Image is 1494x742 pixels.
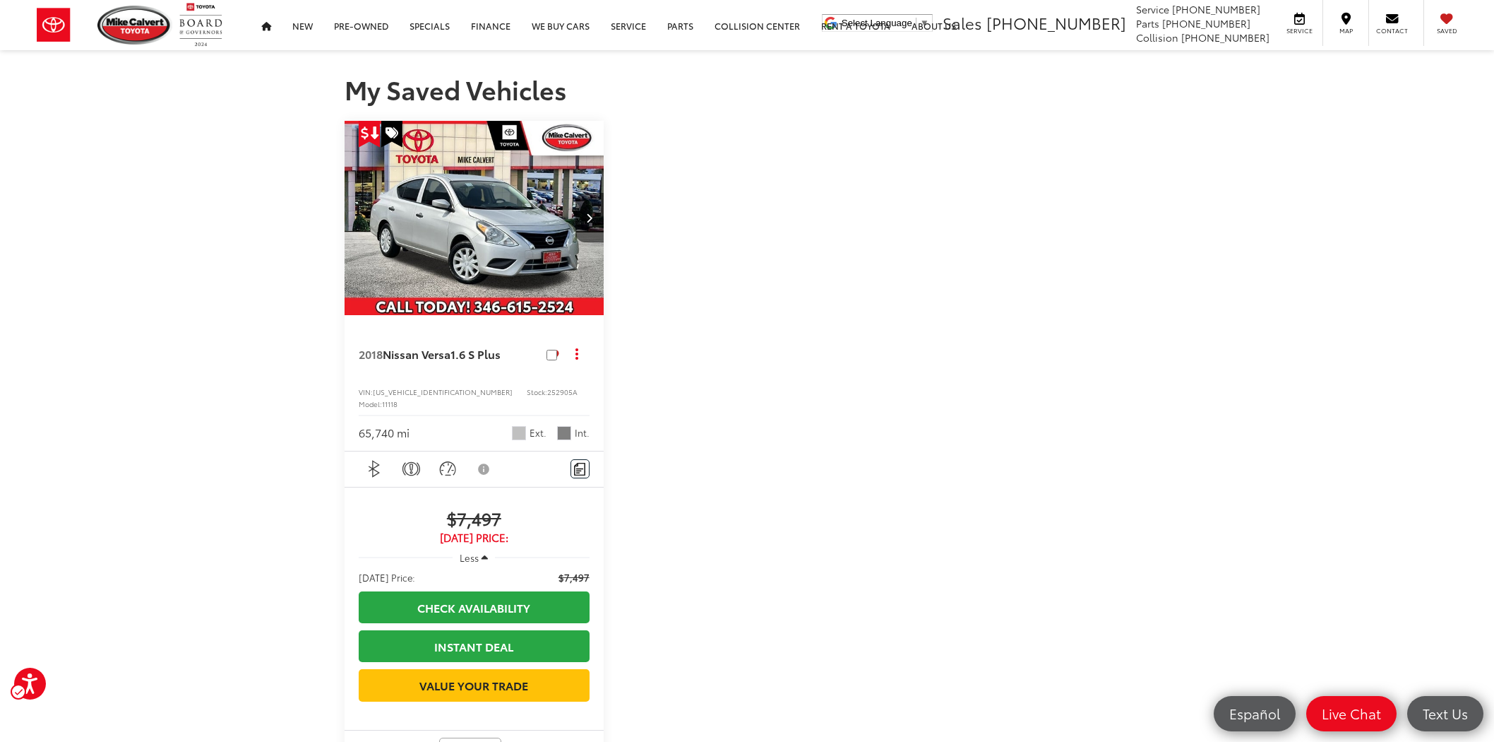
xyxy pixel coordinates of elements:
[381,121,402,148] span: Special
[460,551,479,564] span: Less
[1330,26,1361,35] span: Map
[575,426,590,440] span: Int.
[359,630,590,662] a: Instant Deal
[1136,16,1159,30] span: Parts
[359,591,590,623] a: Check Availability
[546,350,557,360] input: Save this vehicle
[359,570,415,584] span: [DATE] Price:
[557,426,571,440] span: Charcoal
[382,399,398,409] span: 11118
[1315,705,1388,722] span: Live Chat
[574,463,585,475] img: Comments
[986,11,1126,34] span: [PHONE_NUMBER]
[1407,696,1483,731] a: Text Us
[344,121,605,317] img: 2018 Nissan Versa 1.6 S Plus
[1416,705,1475,722] span: Text Us
[359,669,590,701] a: Value Your Trade
[453,545,495,570] button: Less
[359,121,380,148] span: Get Price Drop Alert
[402,460,420,478] img: Emergency Brake Assist
[1222,705,1287,722] span: Español
[359,531,590,545] span: [DATE] Price:
[345,64,1149,114] h1: My Saved Vehicles
[1136,2,1169,16] span: Service
[512,426,526,440] span: Brilliant Silver Metallic
[359,387,373,397] span: VIN:
[570,459,590,478] button: Comments
[1162,16,1250,30] span: [PHONE_NUMBER]
[1431,26,1462,35] span: Saved
[1172,2,1260,16] span: [PHONE_NUMBER]
[373,387,513,397] span: [US_VEHICLE_IDENTIFICATION_NUMBER]
[383,346,450,362] span: Nissan Versa
[1376,26,1408,35] span: Contact
[469,454,500,484] button: View Disclaimer
[97,6,172,45] img: Mike Calvert Toyota Houston, TX
[359,425,410,441] div: 65,740 mi
[450,346,501,362] span: 1.6 S Plus
[359,505,590,531] span: $7,497
[575,348,578,360] span: dropdown dots
[344,121,605,316] div: 2018 Nissan Versa 1.6 S Plus 0
[359,346,541,362] a: 2018Nissan Versa1.6 S Plus
[359,399,382,409] span: Model:
[558,570,590,584] span: $7,497
[1284,26,1315,35] span: Service
[527,387,547,397] span: Stock:
[575,193,604,242] button: Next image
[565,342,590,367] button: Actions
[359,346,383,362] span: 2018
[1214,696,1296,731] a: Español
[1136,30,1178,45] span: Collision
[366,460,383,478] img: Bluetooth®
[1306,696,1397,731] a: Live Chat
[547,387,578,397] span: 252905A
[1181,30,1269,45] span: [PHONE_NUMBER]
[546,347,559,361] label: Save this vehicle
[530,426,546,440] span: Ext.
[439,460,457,478] img: Cruise Control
